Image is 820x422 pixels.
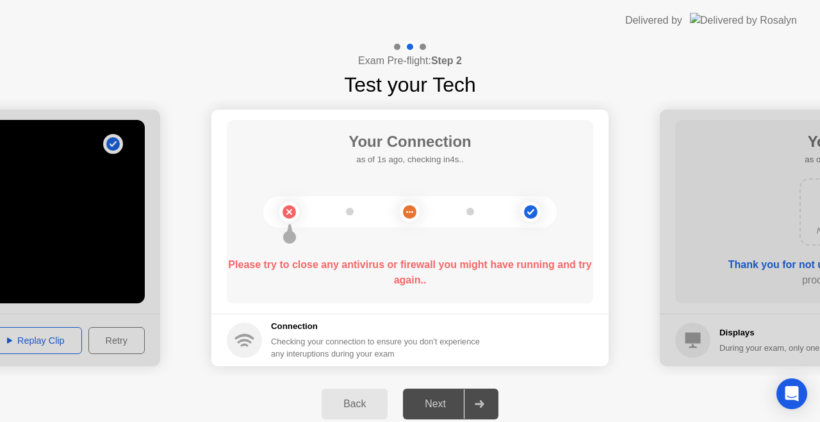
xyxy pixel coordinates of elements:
div: Checking your connection to ensure you don’t experience any interuptions during your exam [271,335,488,360]
img: Delivered by Rosalyn [690,13,797,28]
div: Delivered by [625,13,682,28]
button: Back [322,389,388,419]
b: Step 2 [431,55,462,66]
b: Please try to close any antivirus or firewall you might have running and try again.. [228,259,591,285]
h5: as of 1s ago, checking in4s.. [348,153,471,166]
h1: Your Connection [348,130,471,153]
div: Back [325,398,384,410]
h1: Test your Tech [344,69,476,100]
h5: Connection [271,320,488,333]
div: Next [407,398,464,410]
button: Next [403,389,498,419]
div: Open Intercom Messenger [776,378,807,409]
h4: Exam Pre-flight: [358,53,462,69]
